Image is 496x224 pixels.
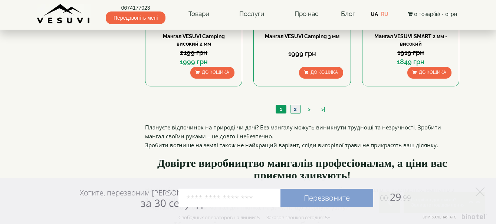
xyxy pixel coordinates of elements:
img: Завод VESUVI [37,4,91,24]
a: Товари [181,6,217,23]
span: 0 товар(ів) - 0грн [414,11,457,17]
span: 29 [373,190,411,204]
a: RU [381,11,388,17]
p: Зробити вогнище на землі також не найкращий варіант, сліди вигорілої трави не прикрасять ваш діля... [145,141,460,149]
button: До кошика [190,67,234,78]
a: UA [371,11,378,17]
a: Блог [341,10,355,17]
p: Плануєте відпочинок на природі чи дачі? Без мангалу можуть виникнути труднощі та незручності. Зро... [145,123,460,141]
span: Передзвоніть мені [106,11,165,24]
span: Виртуальная АТС [423,215,457,220]
span: До кошика [311,70,338,75]
div: Свободных операторов на линии: 5 Заказов звонков сегодня: 5+ [178,214,330,220]
a: Виртуальная АТС [418,214,487,224]
a: >| [318,106,329,113]
div: Хотите, перезвоним [PERSON_NAME] [80,188,207,209]
span: :99 [401,193,411,203]
div: 2199 грн [153,48,234,57]
span: До кошика [419,70,446,75]
a: Мангал VESUVI Camping 3 мм [265,33,339,39]
div: 1999 грн [153,57,234,67]
button: До кошика [407,67,451,78]
a: > [304,106,314,113]
a: Про нас [287,6,326,23]
span: 1 [280,106,282,112]
span: До кошика [202,70,229,75]
div: 1919 грн [370,48,451,57]
div: 1999 грн [261,49,343,59]
a: Мангал VESUVI Camping високий 2 мм [163,33,225,47]
h2: Довірте виробництво мангалів професіоналам, а ціни вас приємно здивують! [145,157,460,181]
div: 1849 грн [370,57,451,67]
a: Перезвоните [280,189,373,207]
button: 0 товар(ів) - 0грн [405,10,459,18]
a: 2 [290,105,300,113]
a: Мангал VESUVI SMART 2 мм - високий [374,33,447,47]
a: Послуги [232,6,272,23]
span: 00: [380,193,390,203]
span: за 30 секунд? [141,196,207,210]
a: 0674177023 [106,4,165,11]
button: До кошика [299,67,343,78]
